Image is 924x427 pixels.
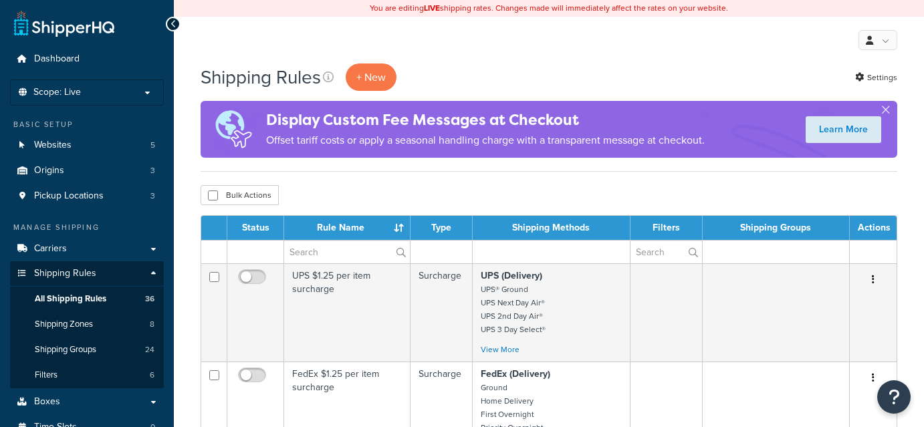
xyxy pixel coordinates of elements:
a: All Shipping Rules 36 [10,287,164,311]
a: Websites 5 [10,133,164,158]
b: LIVE [424,2,440,14]
span: 24 [145,344,154,355]
li: Websites [10,133,164,158]
div: Basic Setup [10,119,164,130]
span: Shipping Zones [35,319,93,330]
span: Shipping Groups [35,344,96,355]
span: Dashboard [34,53,80,65]
span: All Shipping Rules [35,293,106,305]
li: Filters [10,363,164,388]
a: Pickup Locations 3 [10,184,164,208]
li: Shipping Rules [10,261,164,388]
a: Shipping Rules [10,261,164,286]
span: Origins [34,165,64,176]
span: 36 [145,293,154,305]
button: Bulk Actions [201,185,279,205]
span: Scope: Live [33,87,81,98]
span: 3 [150,190,155,202]
p: + New [346,63,396,91]
input: Search [630,241,702,263]
span: Carriers [34,243,67,255]
a: Dashboard [10,47,164,72]
th: Shipping Methods [473,216,630,240]
strong: UPS (Delivery) [481,269,542,283]
button: Open Resource Center [877,380,911,414]
span: 3 [150,165,155,176]
td: Surcharge [411,263,473,362]
a: View More [481,343,519,355]
a: Origins 3 [10,158,164,183]
h4: Display Custom Fee Messages at Checkout [266,109,705,131]
li: All Shipping Rules [10,287,164,311]
span: 5 [150,140,155,151]
span: 8 [150,319,154,330]
th: Rule Name : activate to sort column ascending [284,216,411,240]
span: Filters [35,370,57,381]
input: Search [284,241,410,263]
a: Shipping Zones 8 [10,312,164,337]
li: Shipping Zones [10,312,164,337]
th: Actions [850,216,897,240]
th: Type [411,216,473,240]
small: UPS® Ground UPS Next Day Air® UPS 2nd Day Air® UPS 3 Day Select® [481,283,546,335]
p: Offset tariff costs or apply a seasonal handling charge with a transparent message at checkout. [266,131,705,150]
a: Boxes [10,390,164,414]
span: Pickup Locations [34,190,104,202]
img: duties-banner-06bc72dcb5fe05cb3f9472aba00be2ae8eb53ab6f0d8bb03d382ba314ac3c341.png [201,101,266,158]
li: Origins [10,158,164,183]
a: Settings [855,68,897,87]
th: Status [227,216,284,240]
li: Pickup Locations [10,184,164,208]
span: Boxes [34,396,60,408]
th: Filters [630,216,703,240]
span: Shipping Rules [34,268,96,279]
a: Learn More [806,116,881,143]
h1: Shipping Rules [201,64,321,90]
div: Manage Shipping [10,222,164,233]
td: UPS $1.25 per item surcharge [284,263,411,362]
a: Shipping Groups 24 [10,337,164,362]
a: Carriers [10,237,164,261]
a: Filters 6 [10,363,164,388]
th: Shipping Groups [703,216,850,240]
span: 6 [150,370,154,381]
li: Shipping Groups [10,337,164,362]
span: Websites [34,140,72,151]
strong: FedEx (Delivery) [481,367,550,381]
a: ShipperHQ Home [14,10,114,37]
